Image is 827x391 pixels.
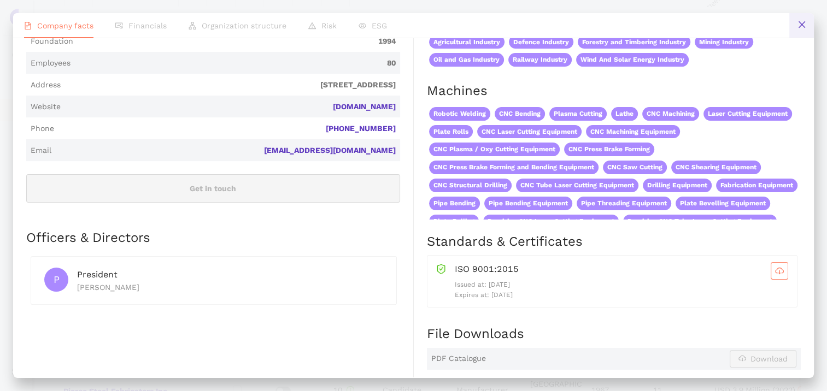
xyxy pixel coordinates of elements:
span: CNC Plasma / Oxy Cutting Equipment [429,143,560,156]
button: close [789,13,814,38]
span: CNC Structural Drilling [429,179,512,192]
span: Phone [31,123,54,134]
span: Oil and Gas Industry [429,53,504,67]
span: eye [359,22,366,29]
h2: Standards & Certificates [427,233,801,251]
span: Pipe Threading Equipment [577,197,671,210]
span: Address [31,80,61,91]
span: CNC Press Brake Forming and Bending Equipment [429,161,599,174]
span: P [54,268,60,292]
span: Employees [31,58,71,69]
span: Financials [128,21,167,30]
h2: Officers & Directors [26,229,400,247]
span: warning [308,22,316,29]
span: ESG [372,21,387,30]
div: ISO 9001:2015 [455,262,788,280]
span: Defence Industry [509,35,573,49]
span: CNC Press Brake Forming [564,143,654,156]
span: Drilling Equipment [643,179,712,192]
span: CNC Saw Cutting [603,161,667,174]
span: 80 [75,58,396,69]
span: CNC Shearing Equipment [671,161,761,174]
span: CNC Machining [642,107,699,121]
span: Risk [321,21,337,30]
p: Expires at: [DATE] [455,290,788,300]
span: Precision CNC Tube Laser Cutting Equipment [623,215,777,228]
span: Email [31,145,51,156]
span: fund-view [115,22,123,29]
span: Lathe [611,107,638,121]
span: Wind And Solar Energy Industry [576,53,689,67]
span: Organization structure [202,21,286,30]
span: PDF Catalogue [431,353,486,364]
span: Pipe Bending [429,197,480,210]
span: Website [31,102,61,112]
span: Fabrication Equipment [716,179,797,192]
span: Agricultural Industry [429,35,505,49]
span: CNC Tube Laser Cutting Equipment [516,179,638,192]
span: Mining Industry [695,35,753,49]
span: Plate Bevelling Equipment [676,197,770,210]
span: Precision CNC Laser Cutting Equipment [483,215,619,228]
span: Pipe Bending Equipment [484,197,572,210]
span: CNC Bending [495,107,545,121]
span: apartment [189,22,196,29]
span: Plasma Cutting [549,107,607,121]
h2: File Downloads [427,325,801,343]
span: Foundation [31,36,73,47]
button: cloud-download [771,262,788,280]
span: CNC Machining Equipment [586,125,680,139]
span: Laser Cutting Equipment [703,107,792,121]
span: Company facts [37,21,93,30]
span: cloud-download [771,266,788,275]
span: close [797,20,806,29]
span: [STREET_ADDRESS] [65,80,396,91]
span: Railway Industry [508,53,572,67]
span: Plate Rolling [429,215,479,228]
p: Issued at: [DATE] [455,280,788,290]
span: Forestry and Timbering Industry [578,35,690,49]
h2: Machines [427,82,801,100]
div: [PERSON_NAME] [77,281,383,293]
span: Plate Rolls [429,125,473,139]
span: safety-certificate [436,262,446,274]
span: President [77,269,118,280]
span: Robotic Welding [429,107,490,121]
span: CNC Laser Cutting Equipment [477,125,582,139]
span: 1994 [78,36,396,47]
